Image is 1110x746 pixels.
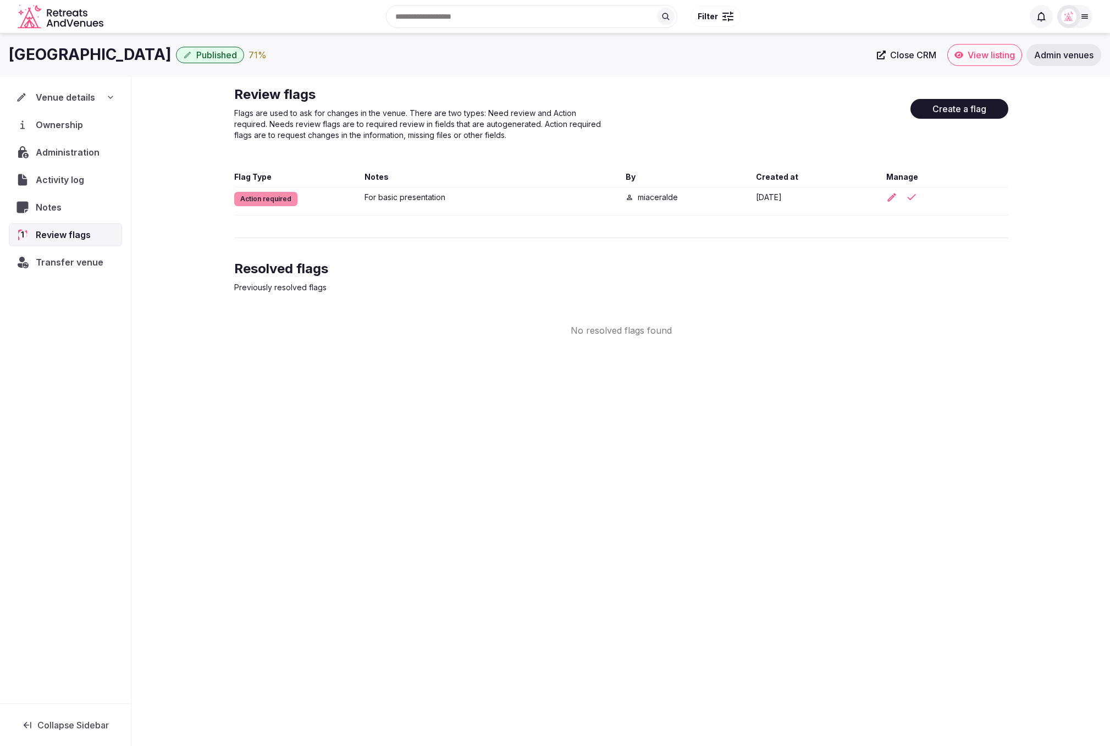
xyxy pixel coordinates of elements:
span: 1 [18,230,27,239]
span: Filter [698,11,718,22]
a: Ownership [9,113,122,136]
button: Collapse Sidebar [9,713,122,737]
a: 1Review flags [9,223,122,246]
button: Published [176,47,244,63]
span: Activity log [36,173,89,186]
div: 71 % [248,48,267,62]
span: Venue details [36,91,95,104]
span: View listing [968,49,1015,60]
span: Transfer venue [36,256,103,269]
h1: [GEOGRAPHIC_DATA] [9,44,172,65]
svg: Retreats and Venues company logo [18,4,106,29]
span: Notes [36,201,66,214]
span: Administration [36,146,104,159]
button: 71% [248,48,267,62]
button: Transfer venue [9,251,122,274]
a: Visit the homepage [18,4,106,29]
span: Close CRM [890,49,936,60]
a: Notes [9,196,122,219]
span: Admin venues [1034,49,1094,60]
a: Administration [9,141,122,164]
a: Close CRM [870,44,943,66]
span: Ownership [36,118,87,131]
button: Filter [691,6,741,27]
span: Published [196,49,237,60]
a: Admin venues [1026,44,1101,66]
span: Collapse Sidebar [37,720,109,731]
a: View listing [947,44,1022,66]
a: Activity log [9,168,122,191]
img: miaceralde [1061,9,1076,24]
span: Review flags [36,228,95,241]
